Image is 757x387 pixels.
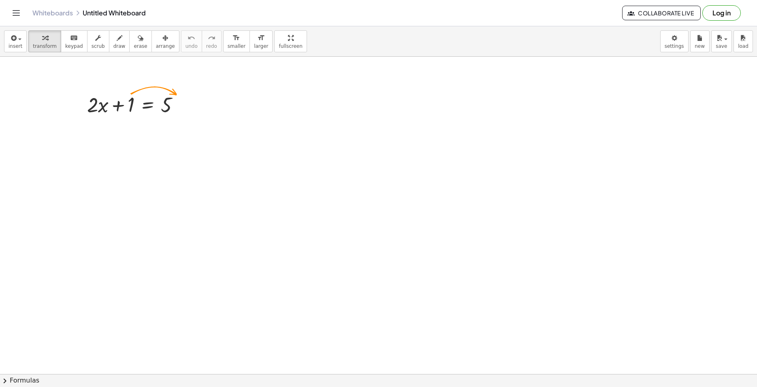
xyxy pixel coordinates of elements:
button: insert [4,30,27,52]
button: format_sizelarger [249,30,273,52]
span: save [716,43,727,49]
span: transform [33,43,57,49]
i: redo [208,33,215,43]
i: format_size [232,33,240,43]
button: undoundo [181,30,202,52]
span: draw [113,43,126,49]
i: undo [188,33,195,43]
button: arrange [151,30,179,52]
span: load [738,43,748,49]
span: redo [206,43,217,49]
button: Log in [702,5,741,21]
button: transform [28,30,61,52]
span: settings [665,43,684,49]
button: settings [660,30,689,52]
i: keyboard [70,33,78,43]
button: keyboardkeypad [61,30,87,52]
button: new [690,30,710,52]
button: redoredo [202,30,222,52]
span: Collaborate Live [629,9,694,17]
span: undo [186,43,198,49]
button: fullscreen [274,30,307,52]
button: scrub [87,30,109,52]
button: erase [129,30,151,52]
span: scrub [92,43,105,49]
i: format_size [257,33,265,43]
span: smaller [228,43,245,49]
button: Collaborate Live [622,6,701,20]
button: save [711,30,732,52]
button: format_sizesmaller [223,30,250,52]
button: draw [109,30,130,52]
span: larger [254,43,268,49]
span: new [695,43,705,49]
span: keypad [65,43,83,49]
span: insert [9,43,22,49]
button: Toggle navigation [10,6,23,19]
span: fullscreen [279,43,302,49]
button: load [734,30,753,52]
a: Whiteboards [32,9,73,17]
span: arrange [156,43,175,49]
span: erase [134,43,147,49]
